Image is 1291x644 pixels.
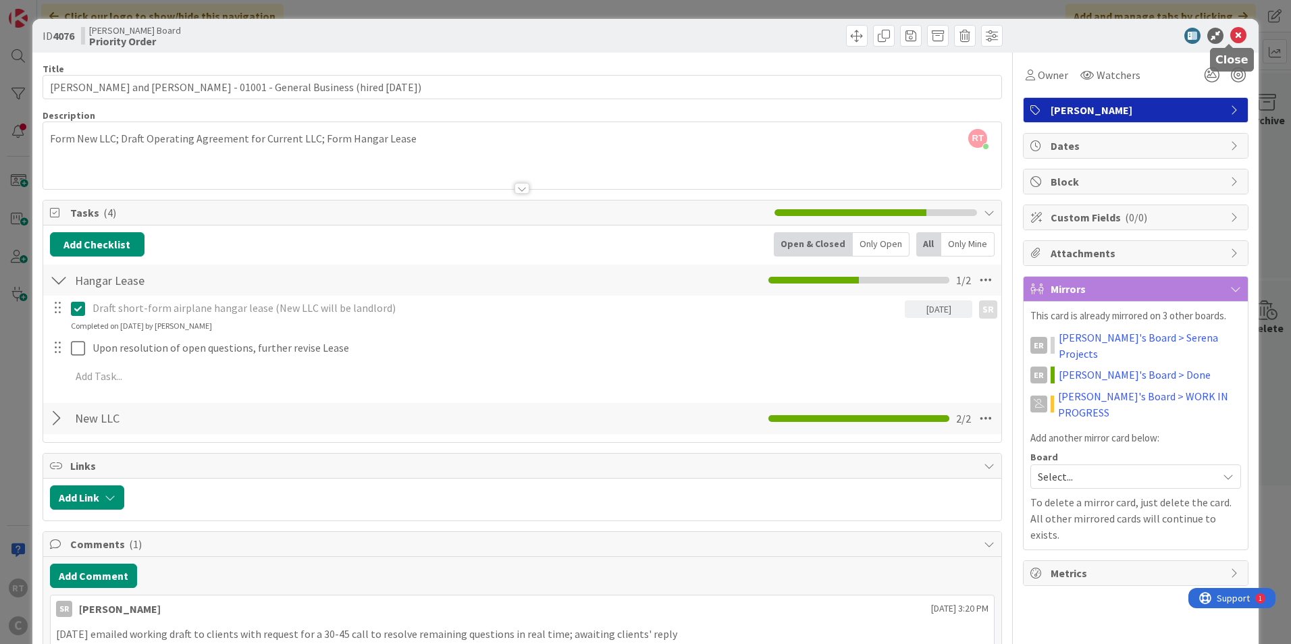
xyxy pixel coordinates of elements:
div: [PERSON_NAME] [79,601,161,617]
div: SR [979,300,997,319]
a: [PERSON_NAME]'s Board > WORK IN PROGRESS [1058,388,1241,421]
button: Add Link [50,485,124,510]
span: Comments [70,536,977,552]
span: Custom Fields [1051,209,1223,225]
a: [PERSON_NAME]'s Board > Serena Projects [1059,329,1242,362]
span: Watchers [1097,67,1140,83]
span: Board [1030,452,1058,462]
p: Form New LLC; Draft Operating Agreement for Current LLC; Form Hangar Lease [50,131,995,146]
span: Block [1051,173,1223,190]
div: Only Open [853,232,910,257]
input: type card name here... [43,75,1002,99]
label: Title [43,63,64,75]
span: ( 0/0 ) [1125,211,1147,224]
div: ER [1030,337,1047,354]
div: SR [56,601,72,617]
span: Tasks [70,205,768,221]
div: 1 [70,5,74,16]
h5: Close [1215,53,1248,66]
p: Draft short-form airplane hangar lease (New LLC will be landlord) [93,300,899,316]
span: [PERSON_NAME] [1051,102,1223,118]
span: ID [43,28,74,44]
div: Open & Closed [774,232,853,257]
span: Support [28,2,61,18]
a: [PERSON_NAME]'s Board > Done [1059,367,1211,383]
button: Add Checklist [50,232,144,257]
input: Add Checklist... [70,406,374,431]
div: Completed on [DATE] by [PERSON_NAME] [71,320,212,332]
span: Mirrors [1051,281,1223,297]
span: Select... [1038,467,1211,486]
p: [DATE] emailed working draft to clients with request for a 30-45 call to resolve remaining questi... [56,626,989,642]
span: [PERSON_NAME] Board [89,25,181,36]
span: ( 4 ) [103,206,116,219]
button: Add Comment [50,564,137,588]
p: To delete a mirror card, just delete the card. All other mirrored cards will continue to exists. [1030,494,1241,543]
span: Dates [1051,138,1223,154]
span: 1 / 2 [956,272,971,288]
span: Description [43,109,95,122]
div: Only Mine [941,232,995,257]
b: 4076 [53,29,74,43]
div: ER [1030,367,1047,383]
span: ( 1 ) [129,537,142,551]
span: 2 / 2 [956,410,971,427]
b: Priority Order [89,36,181,47]
span: [DATE] 3:20 PM [931,601,989,616]
p: Add another mirror card below: [1030,431,1241,446]
span: RT [968,129,987,148]
span: Links [70,458,977,474]
input: Add Checklist... [70,268,374,292]
div: [DATE] [905,300,972,318]
span: Owner [1038,67,1068,83]
p: This card is already mirrored on 3 other boards. [1030,308,1241,324]
span: Metrics [1051,565,1223,581]
div: All [916,232,941,257]
p: Upon resolution of open questions, further revise Lease [93,340,992,356]
span: Attachments [1051,245,1223,261]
